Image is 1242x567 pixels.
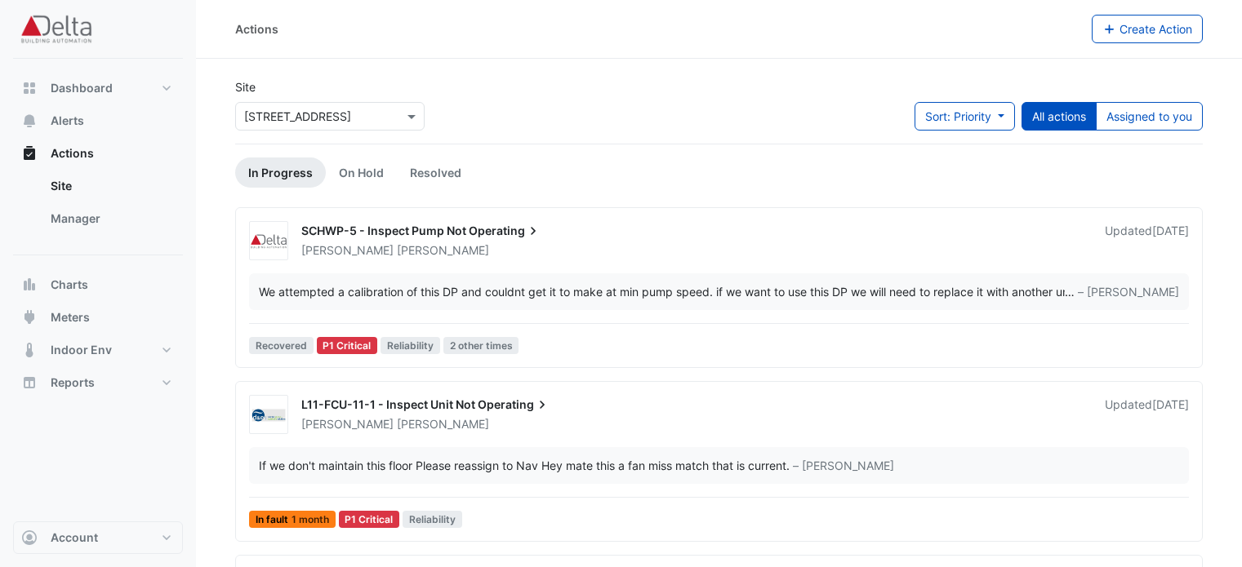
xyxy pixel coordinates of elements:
span: Reliability [403,511,462,528]
app-icon: Reports [21,374,38,391]
span: Reliability [381,337,440,354]
button: Dashboard [13,72,183,104]
img: D&E Air Conditioning [250,407,287,423]
button: Indoor Env [13,334,183,366]
button: All actions [1022,102,1097,131]
span: SCHWP-5 - Inspect Pump Not [301,224,466,237]
button: Actions [13,137,183,170]
a: Site [38,170,183,202]
app-icon: Indoor Env [21,342,38,358]
span: [PERSON_NAME] [301,243,394,257]
button: Meters [13,301,183,334]
div: If we don't maintain this floor Please reassign to Nav Hey mate this a fan miss match that is cur... [259,457,790,474]
span: [PERSON_NAME] [301,417,394,431]
span: Reports [51,374,95,391]
span: Wed 20-Aug-2025 14:39 AEST [1152,224,1189,237]
app-icon: Meters [21,309,38,326]
span: Sort: Priority [925,109,991,123]
div: P1 Critical [339,511,400,528]
div: We attempted a calibration of this DP and couldnt get it to make at min pump speed. if we want to... [259,283,1065,300]
label: Site [235,78,256,95]
app-icon: Charts [21,277,38,293]
button: Reports [13,366,183,399]
button: Account [13,521,183,554]
span: 1 month [292,515,329,525]
span: 2 other times [443,337,519,354]
img: Company Logo [20,13,93,46]
div: … [259,283,1179,300]
a: Manager [38,202,183,235]
a: In Progress [235,157,326,188]
span: Create Action [1120,22,1192,36]
button: Charts [13,268,183,301]
span: Operating [478,396,550,413]
app-icon: Actions [21,145,38,162]
div: P1 Critical [317,337,378,354]
span: In fault [249,511,336,528]
span: [PERSON_NAME] [397,416,489,432]
button: Alerts [13,104,183,137]
button: Create Action [1092,15,1204,43]
button: Sort: Priority [915,102,1015,131]
span: L11-FCU-11-1 - Inspect Unit Not [301,397,475,411]
div: Actions [235,20,278,38]
span: [PERSON_NAME] [397,242,489,259]
a: On Hold [326,157,397,188]
span: Charts [51,277,88,293]
span: Indoor Env [51,342,112,358]
app-icon: Dashboard [21,80,38,96]
span: Alerts [51,113,84,129]
span: Account [51,529,98,546]
span: Actions [51,145,94,162]
span: – [PERSON_NAME] [793,457,894,474]
button: Assigned to you [1096,102,1203,131]
span: Meters [51,309,90,326]
span: Operating [469,223,541,239]
span: – [PERSON_NAME] [1078,283,1179,300]
span: Thu 31-Jul-2025 16:43 AEST [1152,397,1189,411]
app-icon: Alerts [21,113,38,129]
span: Dashboard [51,80,113,96]
div: Updated [1105,223,1189,259]
div: Actions [13,170,183,241]
a: Resolved [397,157,474,188]
span: Recovered [249,337,314,354]
div: Updated [1105,396,1189,432]
img: Delta Building Automation [250,233,287,250]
